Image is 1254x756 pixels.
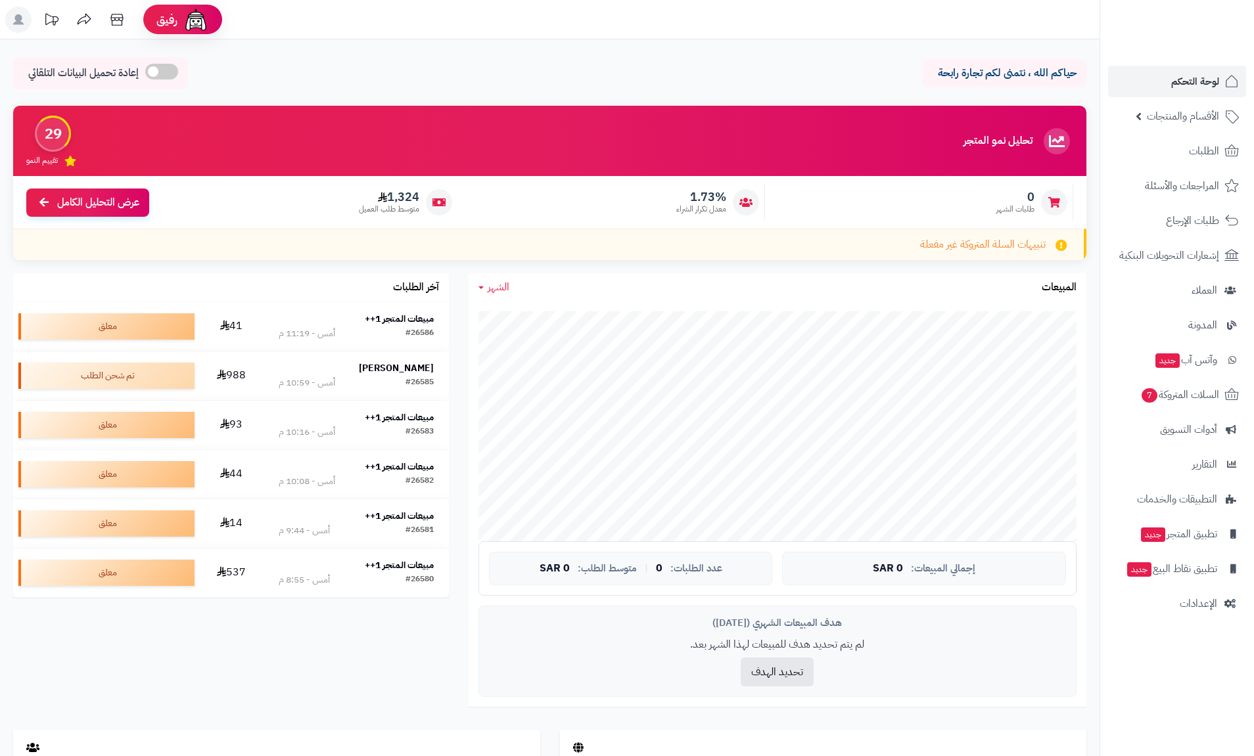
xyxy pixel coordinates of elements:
div: معلق [18,313,195,340]
div: معلق [18,412,195,438]
span: وآتس آب [1154,351,1217,369]
p: لم يتم تحديد هدف للمبيعات لهذا الشهر بعد. [489,637,1066,652]
td: 14 [200,499,264,548]
div: #26583 [406,426,434,439]
span: طلبات الشهر [996,204,1034,215]
div: أمس - 10:16 م [279,426,335,439]
span: 7 [1142,388,1157,403]
span: جديد [1127,562,1151,577]
div: معلق [18,560,195,586]
span: متوسط طلب العميل [359,204,419,215]
span: العملاء [1192,281,1217,300]
span: جديد [1141,527,1165,542]
div: أمس - 10:08 م [279,475,335,488]
h3: المبيعات [1042,282,1077,294]
a: طلبات الإرجاع [1108,205,1246,236]
span: تطبيق نقاط البيع [1126,560,1217,578]
div: #26581 [406,524,434,537]
div: #26585 [406,376,434,389]
span: الأقسام والمنتجات [1147,107,1219,125]
a: الشهر [478,280,509,295]
td: 44 [200,450,264,499]
span: التطبيقات والخدمات [1137,490,1217,508]
span: 0 [996,190,1034,204]
strong: مبيعات المتجر 1++ [365,558,434,572]
button: تحديد الهدف [741,657,814,686]
a: السلات المتروكة7 [1108,379,1246,411]
a: وآتس آبجديد [1108,344,1246,376]
a: إشعارات التحويلات البنكية [1108,240,1246,271]
span: تقييم النمو [26,155,58,166]
img: ai-face.png [183,7,209,33]
a: التطبيقات والخدمات [1108,483,1246,515]
div: تم شحن الطلب [18,363,195,389]
span: إجمالي المبيعات: [911,563,975,574]
span: التقارير [1192,455,1217,474]
div: #26582 [406,475,434,488]
h3: تحليل نمو المتجر [964,135,1033,147]
span: أدوات التسويق [1160,420,1217,439]
div: #26580 [406,573,434,587]
span: المراجعات والأسئلة [1145,177,1219,195]
span: المدونة [1188,316,1217,334]
td: 537 [200,548,264,597]
a: تحديثات المنصة [35,7,68,36]
span: 0 [656,563,662,575]
p: حياكم الله ، نتمنى لكم تجارة رابحة [932,66,1077,81]
span: تطبيق المتجر [1140,525,1217,543]
td: 93 [200,401,264,449]
span: لوحة التحكم [1171,72,1219,91]
td: 988 [200,351,264,400]
a: العملاء [1108,275,1246,306]
span: السلات المتروكة [1140,386,1219,404]
h3: آخر الطلبات [393,282,439,294]
span: طلبات الإرجاع [1166,211,1219,230]
span: رفيق [156,12,177,28]
div: أمس - 10:59 م [279,376,335,389]
span: 0 SAR [873,563,903,575]
div: معلق [18,510,195,537]
a: الإعدادات [1108,588,1246,619]
span: جديد [1155,353,1180,368]
span: إعادة تحميل البيانات التلقائي [28,66,139,81]
span: متوسط الطلب: [578,563,637,574]
a: الطلبات [1108,135,1246,167]
div: أمس - 8:55 م [279,573,330,587]
span: 0 SAR [540,563,570,575]
span: الشهر [488,279,509,295]
span: 1.73% [676,190,726,204]
div: معلق [18,461,195,487]
a: التقارير [1108,449,1246,480]
div: #26586 [406,327,434,340]
strong: [PERSON_NAME] [359,361,434,375]
td: 41 [200,302,264,351]
div: أمس - 11:19 م [279,327,335,340]
a: المدونة [1108,309,1246,341]
strong: مبيعات المتجر 1++ [365,411,434,424]
a: لوحة التحكم [1108,66,1246,97]
strong: مبيعات المتجر 1++ [365,312,434,326]
span: عدد الطلبات: [670,563,722,574]
span: عرض التحليل الكامل [57,195,139,210]
span: 1,324 [359,190,419,204]
span: تنبيهات السلة المتروكة غير مفعلة [920,237,1046,252]
div: هدف المبيعات الشهري ([DATE]) [489,616,1066,630]
a: أدوات التسويق [1108,414,1246,445]
strong: مبيعات المتجر 1++ [365,460,434,474]
span: معدل تكرار الشراء [676,204,726,215]
a: المراجعات والأسئلة [1108,170,1246,202]
span: الطلبات [1189,142,1219,160]
a: عرض التحليل الكامل [26,189,149,217]
strong: مبيعات المتجر 1++ [365,509,434,523]
span: | [645,564,648,573]
a: تطبيق نقاط البيعجديد [1108,553,1246,585]
span: الإعدادات [1180,594,1217,613]
div: أمس - 9:44 م [279,524,330,537]
a: تطبيق المتجرجديد [1108,518,1246,550]
span: إشعارات التحويلات البنكية [1119,246,1219,265]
